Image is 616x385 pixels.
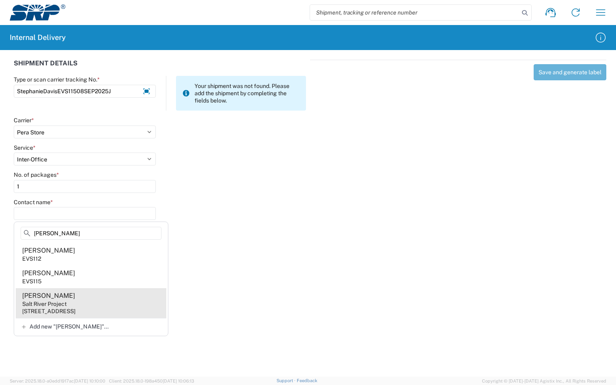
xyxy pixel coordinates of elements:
span: Your shipment was not found. Please add the shipment by completing the fields below. [195,82,300,104]
span: [DATE] 10:06:13 [163,379,194,383]
span: Server: 2025.18.0-a0edd1917ac [10,379,105,383]
label: Type or scan carrier tracking No. [14,76,100,83]
div: Salt River Project [22,300,67,308]
div: [PERSON_NAME] [22,246,75,255]
label: Carrier [14,117,34,124]
div: EVS115 [22,278,42,285]
label: No. of packages [14,171,59,178]
div: [PERSON_NAME] [22,269,75,278]
h2: Internal Delivery [10,33,66,42]
div: [STREET_ADDRESS] [22,308,75,315]
a: Feedback [297,378,317,383]
span: [DATE] 10:10:00 [74,379,105,383]
label: Service [14,144,36,151]
div: EVS112 [22,255,41,262]
div: SHIPMENT DETAILS [14,60,306,76]
a: Support [277,378,297,383]
span: Copyright © [DATE]-[DATE] Agistix Inc., All Rights Reserved [482,377,606,385]
span: Add new "[PERSON_NAME]"... [29,323,109,330]
input: Shipment, tracking or reference number [310,5,519,20]
label: Contact name [14,199,53,206]
div: [PERSON_NAME] [22,291,75,300]
span: Client: 2025.18.0-198a450 [109,379,194,383]
img: srp [10,4,65,21]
